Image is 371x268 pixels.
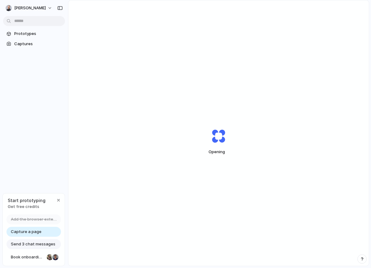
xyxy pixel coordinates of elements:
[8,197,45,204] span: Start prototyping
[8,204,45,210] span: Get free credits
[14,5,46,11] span: [PERSON_NAME]
[3,39,65,49] a: Captures
[3,3,55,13] button: [PERSON_NAME]
[11,254,44,260] span: Book onboarding call
[46,253,54,261] div: Nicole Kubica
[14,41,63,47] span: Captures
[52,253,59,261] div: Christian Iacullo
[3,29,65,38] a: Prototypes
[11,241,55,247] span: Send 3 chat messages
[6,252,61,262] a: Book onboarding call
[198,149,239,155] span: Opening
[11,216,57,223] span: Add the browser extension
[11,229,41,235] span: Capture a page
[14,31,63,37] span: Prototypes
